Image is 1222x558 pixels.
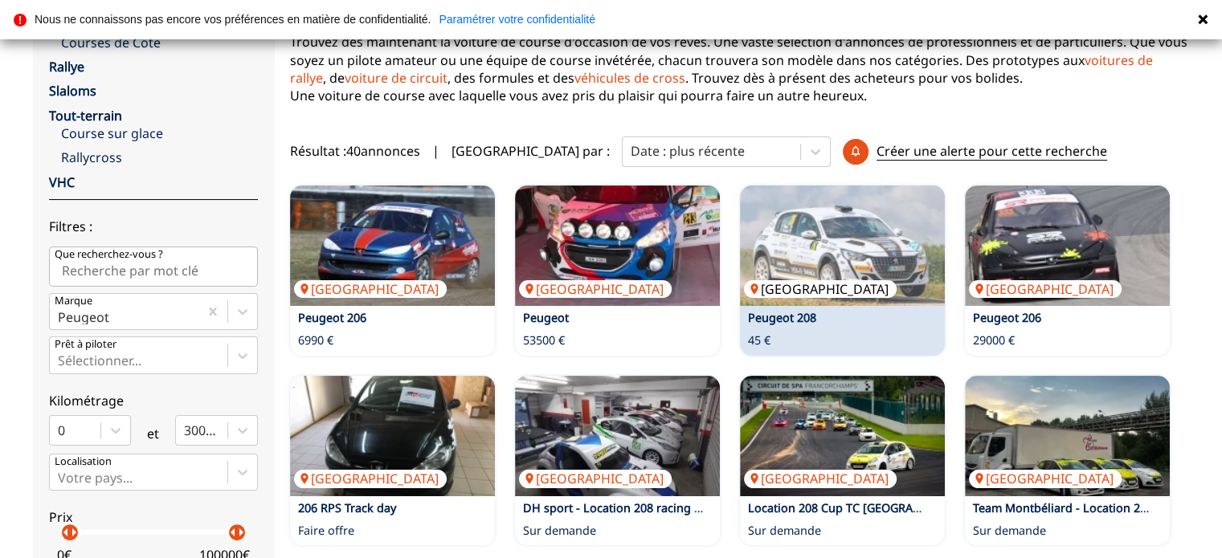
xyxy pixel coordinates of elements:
p: Sur demande [523,523,596,539]
a: 206 RPS Track day[GEOGRAPHIC_DATA] [290,376,495,496]
p: 29000 € [973,332,1015,348]
p: et [147,425,159,442]
p: Filtres : [49,218,258,235]
p: [GEOGRAPHIC_DATA] [744,280,897,298]
a: Peugeot 206[GEOGRAPHIC_DATA] [965,185,1170,306]
a: Team Montbéliard - Location 208 RACING CUP 2025[GEOGRAPHIC_DATA] [965,376,1170,496]
p: Prêt à piloter [55,337,116,352]
span: | [432,142,439,160]
img: 206 RPS Track day [290,376,495,496]
img: Peugeot 206 [965,185,1170,306]
a: voitures de rallye [290,51,1153,87]
p: Kilométrage [49,392,258,409]
p: Trouvez dès maintenant la voiture de course d'occasion de vos rêves. Une vaste sélection d'annonc... [290,33,1190,105]
p: Nous ne connaissons pas encore vos préférences en matière de confidentialité. [35,14,431,25]
span: Résultat : 40 annonces [290,142,420,160]
input: 0 [58,423,61,438]
p: 45 € [748,332,770,348]
p: arrow_right [231,523,251,542]
img: DH sport - Location 208 racing Cup 2025 [515,376,720,496]
p: 6990 € [298,332,333,348]
p: [GEOGRAPHIC_DATA] [519,280,672,298]
a: DH sport - Location 208 racing Cup 2025 [523,500,745,515]
a: Peugeot[GEOGRAPHIC_DATA] [515,185,720,306]
input: Que recherchez-vous ? [49,246,258,287]
input: Votre pays... [58,470,61,485]
a: Peugeot [523,310,569,325]
p: arrow_left [56,523,76,542]
a: Slaloms [49,82,96,100]
a: Paramétrer votre confidentialité [439,14,595,25]
p: [GEOGRAPHIC_DATA] [294,470,447,487]
p: Localisation [55,454,112,469]
a: Location 208 Cup TC [GEOGRAPHIC_DATA] SPA [748,500,1000,515]
a: véhicules de cross [574,69,685,87]
a: VHC [49,173,75,191]
a: Peugeot 208[GEOGRAPHIC_DATA] [740,185,945,306]
p: Sur demande [748,523,821,539]
a: Peugeot 206 [298,310,366,325]
img: Peugeot 206 [290,185,495,306]
a: Rallye [49,58,84,75]
a: voiture de circuit [345,69,448,87]
a: DH sport - Location 208 racing Cup 2025[GEOGRAPHIC_DATA] [515,376,720,496]
a: Courses de Côte [61,34,258,51]
p: Que recherchez-vous ? [55,247,163,262]
p: [GEOGRAPHIC_DATA] [969,470,1122,487]
p: arrow_right [64,523,84,542]
a: Peugeot 206 [973,310,1041,325]
img: Location 208 Cup TC France SPA [740,376,945,496]
p: arrow_left [223,523,243,542]
p: Créer une alerte pour cette recherche [877,142,1107,161]
a: Location 208 Cup TC France SPA[GEOGRAPHIC_DATA] [740,376,945,496]
img: Peugeot [515,185,720,306]
p: Marque [55,294,92,308]
a: Rallycross [61,149,258,166]
p: Prix [49,508,258,526]
p: Sur demande [973,523,1046,539]
p: [GEOGRAPHIC_DATA] [744,470,897,487]
p: [GEOGRAPHIC_DATA] [519,470,672,487]
a: 206 RPS Track day [298,500,396,515]
p: [GEOGRAPHIC_DATA] par : [452,142,610,160]
p: 53500 € [523,332,565,348]
input: 300000 [184,423,187,438]
img: Peugeot 208 [740,185,945,306]
p: [GEOGRAPHIC_DATA] [294,280,447,298]
a: Course sur glace [61,124,258,142]
p: [GEOGRAPHIC_DATA] [969,280,1122,298]
a: Peugeot 208 [748,310,816,325]
a: Peugeot 206[GEOGRAPHIC_DATA] [290,185,495,306]
a: Tout-terrain [49,107,122,124]
img: Team Montbéliard - Location 208 RACING CUP 2025 [965,376,1170,496]
input: Prêt à piloterSélectionner... [58,353,61,368]
p: Faire offre [298,523,354,539]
